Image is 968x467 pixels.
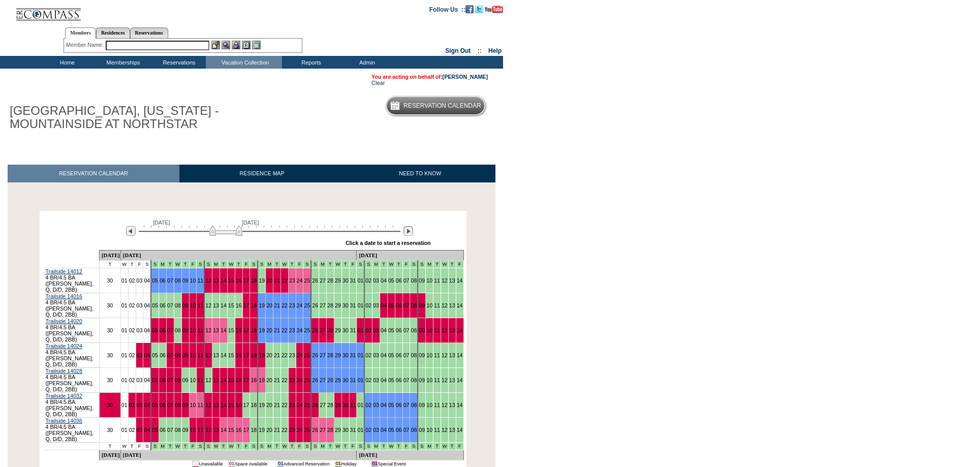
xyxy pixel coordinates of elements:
[411,302,417,308] a: 08
[107,277,113,284] a: 30
[213,277,219,284] a: 13
[297,377,303,383] a: 24
[182,327,189,333] a: 09
[179,165,345,182] a: RESIDENCE MAP
[213,402,219,408] a: 13
[320,377,326,383] a: 27
[449,302,455,308] a: 13
[381,277,387,284] a: 04
[266,352,272,358] a: 20
[335,302,341,308] a: 29
[243,302,249,308] a: 17
[373,377,379,383] a: 03
[182,277,189,284] a: 09
[205,327,211,333] a: 12
[488,47,502,54] a: Help
[327,377,333,383] a: 28
[152,352,158,358] a: 05
[365,302,371,308] a: 02
[289,302,295,308] a: 23
[190,302,196,308] a: 10
[304,277,310,284] a: 25
[228,352,234,358] a: 15
[266,277,272,284] a: 20
[289,327,295,333] a: 23
[297,277,303,284] a: 24
[274,302,280,308] a: 21
[388,302,394,308] a: 05
[274,327,280,333] a: 21
[381,302,387,308] a: 04
[335,352,341,358] a: 29
[121,302,128,308] a: 01
[282,402,288,408] a: 22
[144,277,150,284] a: 04
[236,302,242,308] a: 16
[144,377,150,383] a: 04
[236,352,242,358] a: 16
[129,377,135,383] a: 02
[222,41,230,49] img: View
[182,402,189,408] a: 09
[297,327,303,333] a: 24
[350,327,356,333] a: 31
[243,377,249,383] a: 17
[335,377,341,383] a: 29
[251,352,257,358] a: 18
[221,377,227,383] a: 14
[175,302,181,308] a: 08
[144,302,150,308] a: 04
[457,302,463,308] a: 14
[365,352,371,358] a: 02
[312,302,318,308] a: 26
[167,377,173,383] a: 07
[312,402,318,408] a: 26
[304,402,310,408] a: 25
[175,402,181,408] a: 08
[175,327,181,333] a: 08
[197,302,203,308] a: 11
[449,277,455,284] a: 13
[213,352,219,358] a: 13
[243,352,249,358] a: 17
[175,377,181,383] a: 08
[137,377,143,383] a: 03
[403,103,481,109] h5: Reservation Calendar
[167,352,173,358] a: 07
[350,402,356,408] a: 31
[396,327,402,333] a: 06
[381,327,387,333] a: 04
[96,27,130,38] a: Residences
[221,327,227,333] a: 14
[342,402,349,408] a: 30
[396,302,402,308] a: 06
[213,327,219,333] a: 13
[221,277,227,284] a: 14
[403,327,410,333] a: 07
[327,327,333,333] a: 28
[107,327,113,333] a: 30
[167,402,173,408] a: 07
[320,302,326,308] a: 27
[228,277,234,284] a: 15
[396,352,402,358] a: 06
[342,327,349,333] a: 30
[8,165,179,182] a: RESERVATION CALENDAR
[426,377,432,383] a: 10
[357,352,363,358] a: 01
[350,277,356,284] a: 31
[137,327,143,333] a: 03
[252,41,261,49] img: b_calculator.gif
[327,352,333,358] a: 28
[259,352,265,358] a: 19
[152,327,158,333] a: 05
[373,402,379,408] a: 03
[365,277,371,284] a: 02
[419,352,425,358] a: 09
[167,302,173,308] a: 07
[419,302,425,308] a: 09
[357,402,363,408] a: 01
[251,402,257,408] a: 18
[403,302,410,308] a: 07
[357,327,363,333] a: 01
